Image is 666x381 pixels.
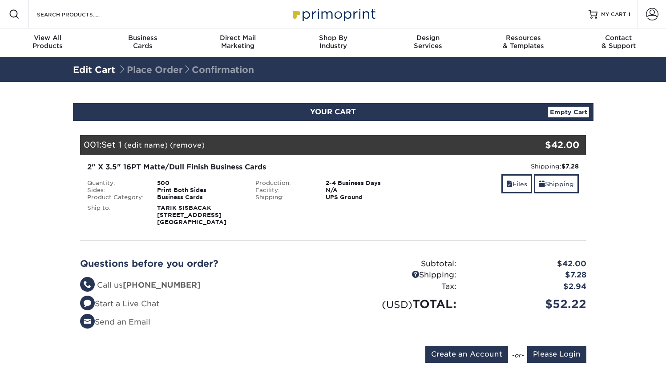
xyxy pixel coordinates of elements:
[425,346,508,363] input: Create an Account
[463,269,593,281] div: $7.28
[502,138,580,152] div: $42.00
[628,11,630,17] span: 1
[286,28,381,57] a: Shop ByIndustry
[80,299,159,308] a: Start a Live Chat
[333,258,463,270] div: Subtotal:
[476,28,571,57] a: Resources& Templates
[80,317,150,326] a: Send an Email
[571,34,666,42] span: Contact
[150,180,249,187] div: 500
[380,34,476,42] span: Design
[36,9,123,20] input: SEARCH PRODUCTS.....
[289,4,378,24] img: Primoprint
[561,163,579,170] strong: $7.28
[333,296,463,313] div: TOTAL:
[319,194,417,201] div: UPS Ground
[310,108,356,116] span: YOUR CART
[506,180,513,188] span: files
[463,296,593,313] div: $52.22
[190,28,286,57] a: Direct MailMarketing
[118,64,254,75] span: Place Order Confirmation
[95,34,190,42] span: Business
[87,162,411,172] div: 2" X 3.5" 16PT Matte/Dull Finish Business Cards
[380,34,476,50] div: Services
[463,258,593,270] div: $42.00
[124,141,168,149] a: (edit name)
[476,34,571,50] div: & Templates
[80,135,502,155] div: 001:
[73,64,115,75] a: Edit Cart
[382,299,412,310] small: (USD)
[249,194,319,201] div: Shipping:
[81,180,151,187] div: Quantity:
[571,34,666,50] div: & Support
[249,180,319,187] div: Production:
[548,107,589,117] a: Empty Cart
[81,194,151,201] div: Product Category:
[80,280,327,291] li: Call us
[501,174,532,193] a: Files
[319,187,417,194] div: N/A
[150,194,249,201] div: Business Cards
[286,34,381,50] div: Industry
[534,174,579,193] a: Shipping
[95,28,190,57] a: BusinessCards
[539,180,545,188] span: shipping
[476,34,571,42] span: Resources
[286,34,381,42] span: Shop By
[380,28,476,57] a: DesignServices
[333,281,463,293] div: Tax:
[80,258,327,269] h2: Questions before you order?
[190,34,286,42] span: Direct Mail
[463,281,593,293] div: $2.94
[319,180,417,187] div: 2-4 Business Days
[95,34,190,50] div: Cards
[249,187,319,194] div: Facility:
[170,141,205,149] a: (remove)
[123,281,201,289] strong: [PHONE_NUMBER]
[157,205,226,225] strong: TARIK SISBACAK [STREET_ADDRESS] [GEOGRAPHIC_DATA]
[190,34,286,50] div: Marketing
[527,346,586,363] input: Please Login
[601,11,626,18] span: MY CART
[101,140,121,149] span: Set 1
[571,28,666,57] a: Contact& Support
[150,187,249,194] div: Print Both Sides
[333,269,463,281] div: Shipping:
[81,205,151,226] div: Ship to:
[424,162,579,171] div: Shipping:
[512,352,524,359] em: -or-
[81,187,151,194] div: Sides:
